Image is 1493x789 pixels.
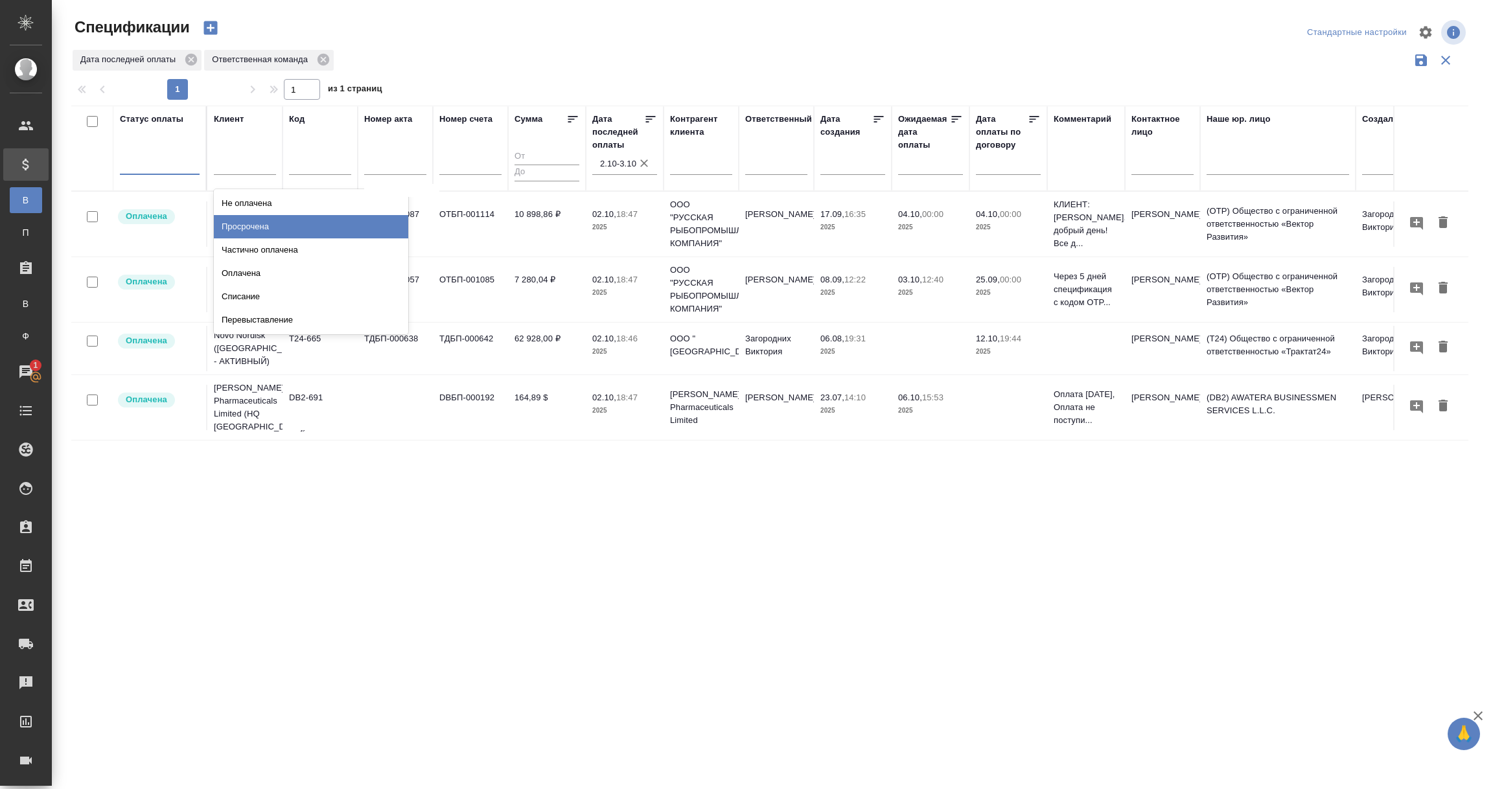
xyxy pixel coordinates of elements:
p: 2025 [898,404,963,417]
div: Сумма [515,113,542,126]
p: Оплачена [126,210,167,223]
a: 1 [3,356,49,388]
td: (T24) Общество с ограниченной ответственностью «Трактат24» [1200,326,1356,371]
td: ТДБП-000642 [433,326,508,371]
p: 2025 [592,345,657,358]
div: Дата оплаты по договору [976,113,1028,152]
td: 62 928,00 ₽ [508,326,586,371]
p: 02.10, [592,334,616,343]
p: 15:53 [922,393,943,402]
p: 2025 [820,404,885,417]
p: 2025 [820,286,885,299]
p: 2025 [592,221,657,234]
div: Код [289,113,305,126]
td: [PERSON_NAME] [1125,267,1200,312]
p: 2025 [592,286,657,299]
input: До [515,165,579,181]
td: DBБП-000192 [433,385,508,430]
p: 2025 [976,286,1041,299]
p: Дата последней оплаты [80,53,180,66]
td: [PERSON_NAME] [1125,326,1200,371]
button: Удалить [1432,211,1454,235]
p: 02.10, [592,393,616,402]
div: Ответственный [745,113,812,126]
p: 18:46 [616,334,638,343]
p: Оплачена [126,275,167,288]
input: От [515,149,579,165]
span: П [16,226,36,239]
p: 08.09, [820,275,844,284]
p: КЛИЕНТ: [PERSON_NAME], добрый день! Все д... [1054,198,1118,250]
div: Номер акта [364,113,412,126]
td: DB2-691 [283,385,358,430]
div: Ответственная команда [204,50,334,71]
td: [PERSON_NAME] [739,385,814,430]
p: 00:00 [922,209,943,219]
td: Загородних Виктория [1356,267,1431,312]
button: Сбросить фильтры [1433,48,1458,73]
p: ООО "РУССКАЯ РЫБОПРОМЫШЛЕННАЯ КОМПАНИЯ" [670,198,732,250]
span: Ф [16,330,36,343]
p: Оплачена [126,393,167,406]
td: Загородних Виктория [1356,201,1431,247]
td: ТДБП-000638 [358,326,433,371]
td: 164,89 $ [508,385,586,430]
div: Номер счета [439,113,492,126]
p: 2025 [820,221,885,234]
div: Дата последней оплаты [592,113,644,152]
div: Перевыставление [214,308,408,332]
td: ОТБП-001114 [433,201,508,247]
div: Ожидаемая дата оплаты [898,113,950,152]
p: 16:35 [844,209,866,219]
p: 2025 [820,345,885,358]
p: ООО "РУССКАЯ РЫБОПРОМЫШЛЕННАЯ КОМПАНИЯ" [670,264,732,315]
td: [PERSON_NAME] [1356,385,1431,430]
p: Оплата [DATE], Оплата не поступи... [1054,388,1118,427]
td: (DB2) AWATERA BUSINESSMEN SERVICES L.L.C. [1200,385,1356,430]
div: Клиент [214,113,244,126]
p: 12:22 [844,275,866,284]
button: Удалить [1432,277,1454,301]
span: Посмотреть информацию [1441,20,1468,45]
p: Novo Nordisk ([GEOGRAPHIC_DATA] - АКТИВНЫЙ) [214,329,276,368]
p: 23.07, [820,393,844,402]
p: 18:47 [616,275,638,284]
p: 12.10, [976,334,1000,343]
td: Загородних Виктория [739,326,814,371]
div: Дата последней оплаты [73,50,202,71]
p: Ответственная команда [212,53,312,66]
a: П [10,220,42,246]
p: 04.10, [976,209,1000,219]
td: [PERSON_NAME] [1125,201,1200,247]
p: 2025 [976,345,1041,358]
p: 12:40 [922,275,943,284]
p: 19:31 [844,334,866,343]
a: Ф [10,323,42,349]
p: 2025 [898,221,963,234]
span: Настроить таблицу [1410,17,1441,48]
span: 1 [25,359,45,372]
div: split button [1304,23,1410,43]
td: (OTP) Общество с ограниченной ответственностью «Вектор Развития» [1200,264,1356,315]
p: ООО "[GEOGRAPHIC_DATA]" [670,332,732,358]
td: [PERSON_NAME] [739,201,814,247]
span: 🙏 [1453,720,1475,748]
p: 02.10, [592,275,616,284]
p: 06.08, [820,334,844,343]
p: [PERSON_NAME] Pharmaceuticals Limited [670,388,732,427]
span: из 1 страниц [328,81,382,100]
span: Спецификации [71,17,190,38]
p: 04.10, [898,209,922,219]
p: 25.09, [976,275,1000,284]
div: Наше юр. лицо [1207,113,1271,126]
p: 18:47 [616,393,638,402]
p: 2025 [898,286,963,299]
div: Контрагент клиента [670,113,732,139]
a: В [10,291,42,317]
td: [PERSON_NAME] [739,267,814,312]
p: 19:44 [1000,334,1021,343]
td: T24-665 [283,326,358,371]
td: Загородних Виктория [1356,326,1431,371]
button: 🙏 [1448,718,1480,750]
button: Удалить [1432,336,1454,360]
